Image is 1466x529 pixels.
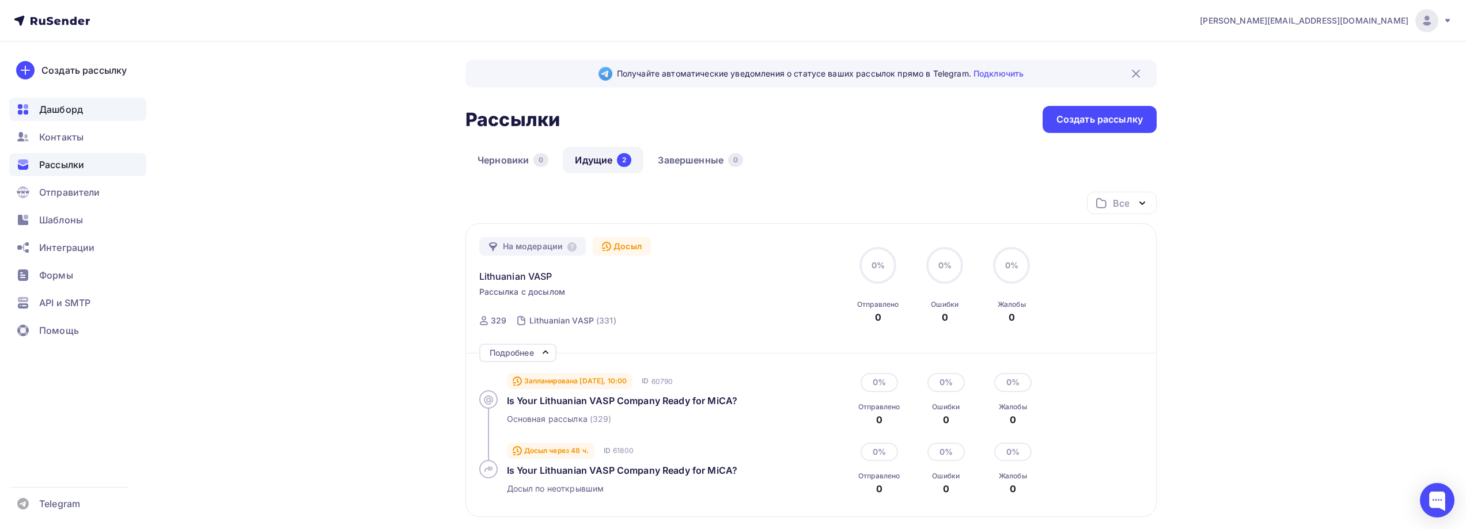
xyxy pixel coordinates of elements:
[858,413,900,427] div: 0
[999,471,1027,481] div: Жалобы
[646,147,755,173] a: Завершенные0
[533,153,548,167] div: 0
[613,446,634,455] span: 61800
[1009,310,1015,324] div: 0
[927,373,965,391] div: 0%
[875,310,881,324] div: 0
[507,373,633,389] div: Запланирована [DATE], 10:00
[858,471,900,481] div: Отправлено
[858,482,900,496] div: 0
[465,108,560,131] h2: Рассылки
[861,373,898,391] div: 0%
[994,443,1032,461] div: 0%
[931,300,959,309] div: Ошибки
[617,68,1024,79] span: Получайте автоматические уведомления о статусе ваших рассылок прямо в Telegram.
[593,237,651,256] div: Досыл
[39,268,73,282] span: Формы
[590,413,612,425] span: (329)
[528,311,618,330] a: Lithuanian VASP (331)
[9,98,146,121] a: Дашборд
[858,402,900,412] div: Отправлено
[507,413,588,425] span: Основная рассылка
[728,153,743,167] div: 0
[479,286,566,298] span: Рассылка с досылом
[1113,196,1129,210] div: Все
[563,147,643,173] a: Идущие2
[507,463,770,477] a: Is Your Lithuanian VASP Company Ready for MiCA?
[598,67,612,81] img: Telegram
[999,413,1027,427] div: 0
[507,443,594,459] div: Досыл через 48 ч.
[999,482,1027,496] div: 0
[651,376,673,386] span: 60790
[999,402,1027,412] div: Жалобы
[507,483,604,494] span: Досыл по неоткрывшим
[872,260,885,270] span: 0%
[998,300,1026,309] div: Жалобы
[507,394,770,408] a: Is Your Lithuanian VASP Company Ready for MiCA?
[642,375,649,387] span: ID
[973,68,1024,78] a: Подключить
[857,300,899,309] div: Отправлено
[9,181,146,204] a: Отправители
[507,395,738,406] span: Is Your Lithuanian VASP Company Ready for MiCA?
[942,310,948,324] div: 0
[41,63,127,77] div: Создать рассылку
[994,373,1032,391] div: 0%
[39,130,84,144] span: Контакты
[39,158,84,172] span: Рассылки
[617,153,631,167] div: 2
[1056,113,1143,126] div: Создать рассылку
[932,482,960,496] div: 0
[9,153,146,176] a: Рассылки
[9,264,146,287] a: Формы
[932,471,960,481] div: Ошибки
[39,185,100,199] span: Отправители
[1005,260,1018,270] span: 0%
[39,102,83,116] span: Дашборд
[39,324,79,337] span: Помощь
[39,296,90,310] span: API и SMTP
[932,413,960,427] div: 0
[491,315,506,326] div: 329
[1200,15,1408,26] span: [PERSON_NAME][EMAIL_ADDRESS][DOMAIN_NAME]
[39,241,94,254] span: Интеграции
[596,315,616,326] div: (331)
[490,346,534,360] div: Подробнее
[927,443,965,461] div: 0%
[39,497,80,511] span: Telegram
[932,402,960,412] div: Ошибки
[1087,192,1157,214] button: Все
[479,237,586,256] div: На модерации
[861,443,898,461] div: 0%
[1200,9,1452,32] a: [PERSON_NAME][EMAIL_ADDRESS][DOMAIN_NAME]
[465,147,560,173] a: Черновики0
[529,315,594,326] div: Lithuanian VASP
[479,269,552,283] span: Lithuanian VASP
[39,213,83,227] span: Шаблоны
[9,125,146,149] a: Контакты
[604,445,611,456] span: ID
[938,260,952,270] span: 0%
[507,465,738,476] span: Is Your Lithuanian VASP Company Ready for MiCA?
[9,208,146,231] a: Шаблоны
